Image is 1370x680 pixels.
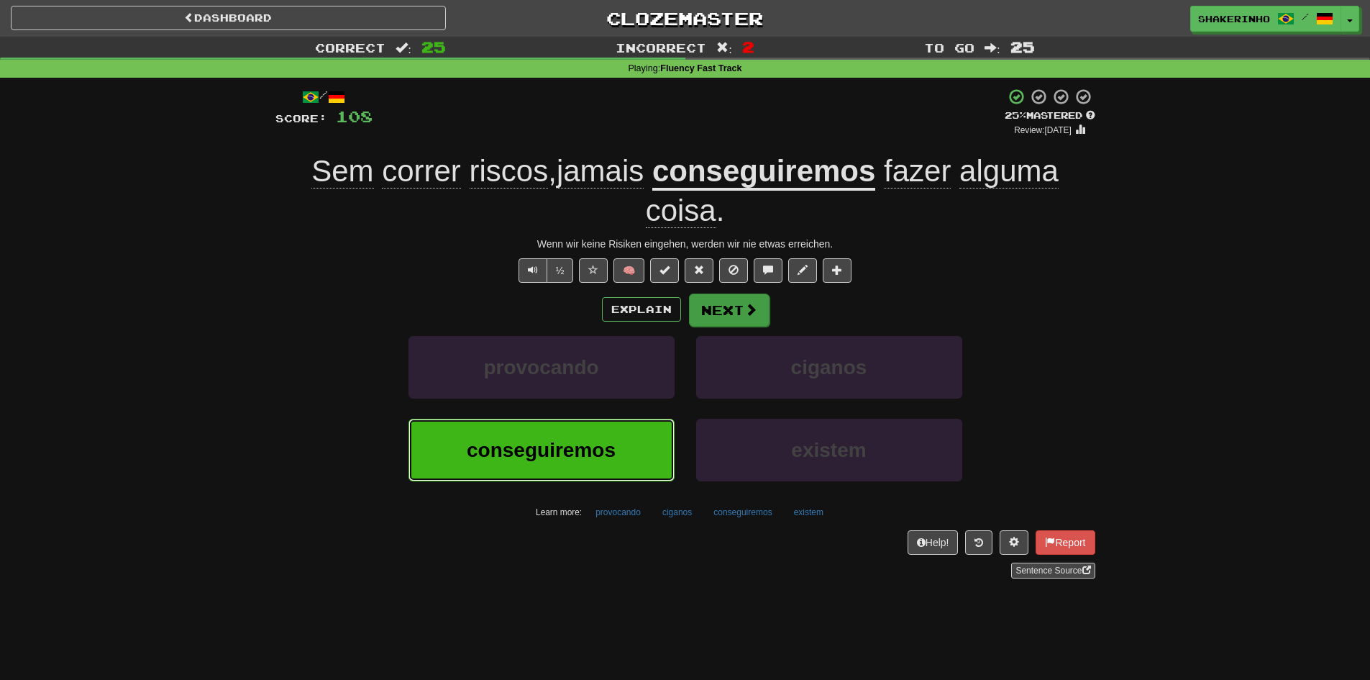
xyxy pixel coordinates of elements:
[396,42,411,54] span: :
[547,258,574,283] button: ½
[519,258,547,283] button: Play sentence audio (ctl+space)
[311,154,373,189] span: Sem
[754,258,782,283] button: Discuss sentence (alt+u)
[1005,109,1026,121] span: 25 %
[1011,563,1095,579] a: Sentence Source
[11,6,446,30] a: Dashboard
[965,530,992,555] button: Round history (alt+y)
[924,40,974,55] span: To go
[689,294,770,327] button: Next
[959,154,1059,189] span: alguma
[536,507,582,517] small: Learn more:
[1198,12,1270,25] span: shakerinho
[470,154,549,189] span: riscos
[685,258,713,283] button: Reset to 0% Mastered (alt+r)
[646,194,716,228] span: coisa
[646,154,1059,228] span: .
[467,439,616,461] span: conseguiremos
[467,6,903,31] a: Clozemaster
[791,356,867,378] span: ciganos
[408,336,675,399] button: provocando
[579,258,608,283] button: Favorite sentence (alt+f)
[650,258,679,283] button: Set this sentence to 100% Mastered (alt+m)
[786,502,831,523] button: existem
[557,154,644,189] span: jamais
[1302,12,1309,22] span: /
[696,336,962,399] button: ciganos
[719,258,748,283] button: Ignore sentence (alt+i)
[884,154,951,189] span: fazer
[1010,38,1035,55] span: 25
[823,258,851,283] button: Add to collection (alt+a)
[705,502,780,523] button: conseguiremos
[588,502,649,523] button: provocando
[516,258,574,283] div: Text-to-speech controls
[275,237,1095,251] div: Wenn wir keine Risiken eingehen, werden wir nie etwas erreichen.
[336,107,373,125] span: 108
[483,356,598,378] span: provocando
[716,42,732,54] span: :
[696,419,962,481] button: existem
[652,154,875,191] u: conseguiremos
[1190,6,1341,32] a: shakerinho /
[275,112,327,124] span: Score:
[908,530,959,555] button: Help!
[408,419,675,481] button: conseguiremos
[742,38,754,55] span: 2
[382,154,461,189] span: correr
[315,40,385,55] span: Correct
[1014,125,1072,135] small: Review: [DATE]
[421,38,446,55] span: 25
[1036,530,1095,555] button: Report
[602,297,681,322] button: Explain
[788,258,817,283] button: Edit sentence (alt+d)
[654,502,700,523] button: ciganos
[1005,109,1095,122] div: Mastered
[616,40,706,55] span: Incorrect
[985,42,1000,54] span: :
[791,439,866,461] span: existem
[660,63,741,73] strong: Fluency Fast Track
[613,258,644,283] button: 🧠
[311,154,652,188] span: ,
[275,88,373,106] div: /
